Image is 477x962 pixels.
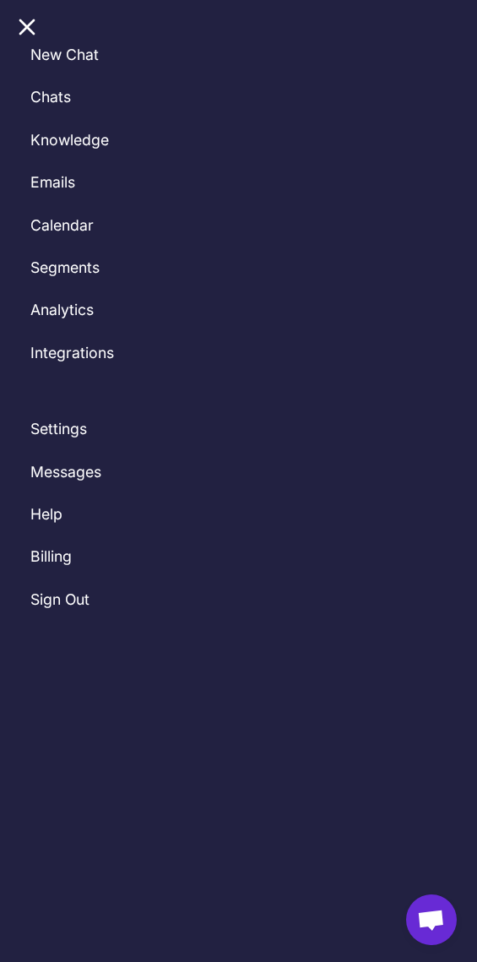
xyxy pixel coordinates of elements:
a: Help [17,493,477,535]
button: New Chat [17,34,112,76]
a: Chats [17,76,477,118]
a: Billing [17,535,477,578]
a: Emails [17,161,477,204]
a: Analytics [17,289,477,331]
a: Integrations [17,332,477,374]
button: Messages [17,451,115,493]
a: Knowledge [17,119,477,161]
div: Open chat [406,894,457,945]
button: Sign Out [17,579,103,621]
a: Calendar [17,204,477,247]
a: Settings [17,408,477,450]
a: Segments [17,247,477,289]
